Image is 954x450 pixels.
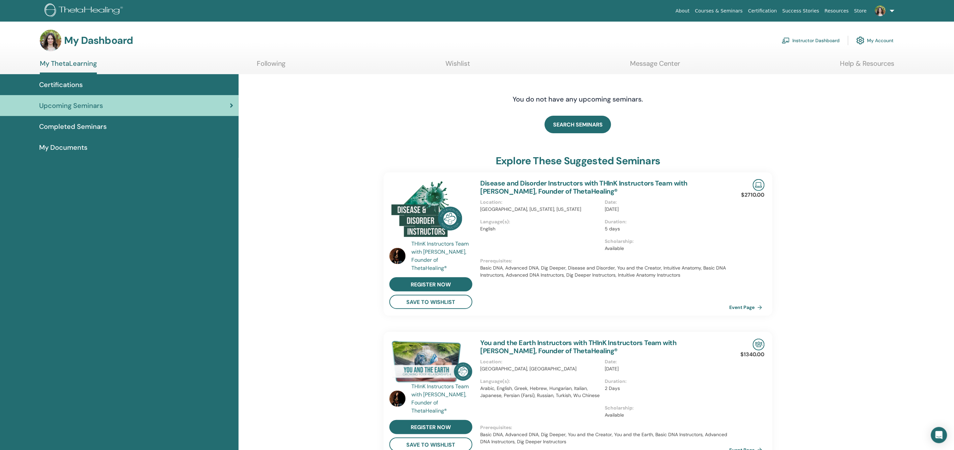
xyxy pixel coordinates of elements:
h3: My Dashboard [64,34,133,47]
span: Upcoming Seminars [39,101,103,111]
p: Available [605,245,726,252]
p: Basic DNA, Advanced DNA, Dig Deeper, Disease and Disorder, You and the Creator, Intuitive Anatomy... [481,264,730,279]
p: Prerequisites : [481,257,730,264]
p: Date : [605,199,726,206]
p: Duration : [605,218,726,225]
a: THInK Instructors Team with [PERSON_NAME], Founder of ThetaHealing® [411,240,474,272]
div: Open Intercom Messenger [931,427,947,443]
span: SEARCH SEMINARS [553,121,603,128]
a: Wishlist [446,59,470,73]
a: My Account [856,33,894,48]
img: default.jpg [389,248,406,264]
p: Prerequisites : [481,424,730,431]
a: Certification [745,5,780,17]
img: cog.svg [856,35,865,46]
p: [GEOGRAPHIC_DATA], [US_STATE], [US_STATE] [481,206,601,213]
p: Scholarship : [605,238,726,245]
img: default.jpg [40,30,61,51]
a: register now [389,420,472,434]
p: [DATE] [605,365,726,372]
img: default.jpg [875,5,886,16]
a: Store [852,5,870,17]
a: SEARCH SEMINARS [545,116,611,133]
p: $2710.00 [741,191,765,199]
p: 5 days [605,225,726,232]
p: Arabic, English, Greek, Hebrew, Hungarian, Italian, Japanese, Persian (Farsi), Russian, Turkish, ... [481,385,601,399]
a: register now [389,277,472,291]
p: $1340.00 [741,350,765,359]
img: logo.png [45,3,125,19]
a: My ThetaLearning [40,59,97,74]
a: Disease and Disorder Instructors with THInK Instructors Team with [PERSON_NAME], Founder of Theta... [481,179,687,196]
p: Language(s) : [481,378,601,385]
p: Duration : [605,378,726,385]
a: Following [257,59,285,73]
img: chalkboard-teacher.svg [782,37,790,44]
h3: explore these suggested seminars [496,155,660,167]
p: 2 Days [605,385,726,392]
p: Location : [481,199,601,206]
p: Date : [605,358,726,365]
a: THInK Instructors Team with [PERSON_NAME], Founder of ThetaHealing® [411,383,474,415]
a: Courses & Seminars [692,5,746,17]
a: About [673,5,692,17]
img: Disease and Disorder Instructors [389,179,472,242]
a: Success Stories [780,5,822,17]
img: Live Online Seminar [753,179,765,191]
span: register now [411,281,451,288]
a: Event Page [730,302,765,312]
span: register now [411,424,451,431]
p: Available [605,412,726,419]
span: Certifications [39,80,83,90]
img: default.jpg [389,391,406,407]
p: Basic DNA, Advanced DNA, Dig Deeper, You and the Creator, You and the Earth, Basic DNA Instructor... [481,431,730,445]
p: Language(s) : [481,218,601,225]
img: You and the Earth Instructors [389,339,472,384]
p: Location : [481,358,601,365]
p: English [481,225,601,232]
a: Instructor Dashboard [782,33,840,48]
button: save to wishlist [389,295,472,309]
a: Help & Resources [840,59,895,73]
p: [DATE] [605,206,726,213]
h4: You do not have any upcoming seminars. [472,95,684,103]
a: Resources [822,5,852,17]
p: Scholarship : [605,404,726,412]
img: In-Person Seminar [753,339,765,350]
span: My Documents [39,142,87,152]
p: [GEOGRAPHIC_DATA], [GEOGRAPHIC_DATA] [481,365,601,372]
a: You and the Earth Instructors with THInK Instructors Team with [PERSON_NAME], Founder of ThetaHea... [481,338,677,355]
a: Message Center [630,59,680,73]
span: Completed Seminars [39,121,107,132]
